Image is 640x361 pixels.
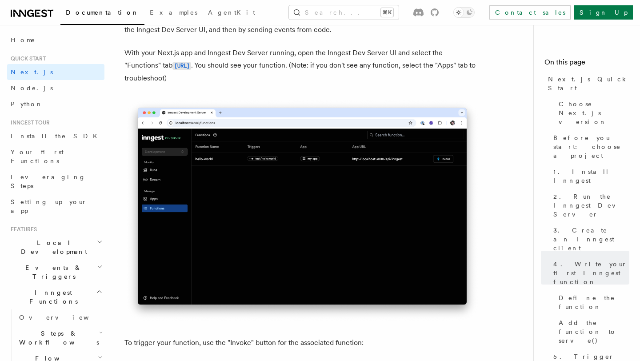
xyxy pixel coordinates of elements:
[7,32,104,48] a: Home
[7,80,104,96] a: Node.js
[7,55,46,62] span: Quick start
[559,318,629,345] span: Add the function to serve()
[7,226,37,233] span: Features
[150,9,197,16] span: Examples
[11,36,36,44] span: Home
[60,3,144,25] a: Documentation
[11,148,64,164] span: Your first Functions
[7,285,104,309] button: Inngest Functions
[11,198,87,214] span: Setting up your app
[553,133,629,160] span: Before you start: choose a project
[16,309,104,325] a: Overview
[16,329,99,347] span: Steps & Workflows
[11,84,53,92] span: Node.js
[550,189,629,222] a: 2. Run the Inngest Dev Server
[7,96,104,112] a: Python
[11,68,53,76] span: Next.js
[548,75,629,92] span: Next.js Quick Start
[453,7,475,18] button: Toggle dark mode
[559,293,629,311] span: Define the function
[555,96,629,130] a: Choose Next.js version
[544,71,629,96] a: Next.js Quick Start
[7,144,104,169] a: Your first Functions
[381,8,393,17] kbd: ⌘K
[7,288,96,306] span: Inngest Functions
[289,5,399,20] button: Search...⌘K
[550,256,629,290] a: 4. Write your first Inngest function
[19,314,111,321] span: Overview
[7,128,104,144] a: Install the SDK
[489,5,571,20] a: Contact sales
[11,132,103,140] span: Install the SDK
[7,194,104,219] a: Setting up your app
[574,5,633,20] a: Sign Up
[550,222,629,256] a: 3. Create an Inngest client
[144,3,203,24] a: Examples
[124,47,480,84] p: With your Next.js app and Inngest Dev Server running, open the Inngest Dev Server UI and select t...
[7,238,97,256] span: Local Development
[11,173,86,189] span: Leveraging Steps
[7,260,104,285] button: Events & Triggers
[559,100,629,126] span: Choose Next.js version
[555,290,629,315] a: Define the function
[555,315,629,349] a: Add the function to serve()
[553,192,629,219] span: 2. Run the Inngest Dev Server
[550,164,629,189] a: 1. Install Inngest
[172,61,191,69] a: [URL]
[7,169,104,194] a: Leveraging Steps
[208,9,255,16] span: AgentKit
[553,226,629,253] span: 3. Create an Inngest client
[16,325,104,350] button: Steps & Workflows
[7,64,104,80] a: Next.js
[172,62,191,70] code: [URL]
[7,119,50,126] span: Inngest tour
[124,99,480,322] img: Inngest Dev Server web interface's functions tab with functions listed
[544,57,629,71] h4: On this page
[7,235,104,260] button: Local Development
[11,100,43,108] span: Python
[66,9,139,16] span: Documentation
[553,167,629,185] span: 1. Install Inngest
[550,130,629,164] a: Before you start: choose a project
[203,3,260,24] a: AgentKit
[124,337,480,349] p: To trigger your function, use the "Invoke" button for the associated function:
[553,260,629,286] span: 4. Write your first Inngest function
[7,263,97,281] span: Events & Triggers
